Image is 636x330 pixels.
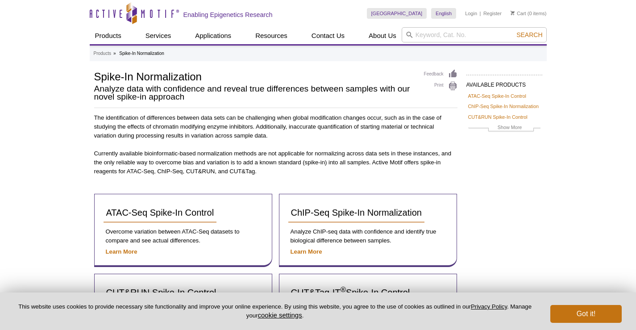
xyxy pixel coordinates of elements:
[288,227,448,245] p: Analyze ChIP-seq data with confidence and identify true biological difference between samples.
[363,27,402,44] a: About Us
[511,8,547,19] li: (0 items)
[367,8,427,19] a: [GEOGRAPHIC_DATA]
[402,27,547,42] input: Keyword, Cat. No.
[471,303,507,310] a: Privacy Policy
[14,303,536,320] p: This website uses cookies to provide necessary site functionality and improve your online experie...
[183,11,273,19] h2: Enabling Epigenetics Research
[516,31,542,38] span: Search
[119,51,164,56] li: Spike-In Normalization
[288,203,424,223] a: ChIP-Seq Spike-In Normalization
[480,8,481,19] li: |
[341,286,346,294] sup: ®
[94,85,415,101] h2: Analyze data with confidence and reveal true differences between samples with our novel spike-in ...
[550,305,622,323] button: Got it!
[94,149,457,176] p: Currently available bioinformatic-based normalization methods are not applicable for normalizing ...
[94,113,457,140] p: The identification of differences between data sets can be challenging when global modification c...
[106,288,216,297] span: CUT&RUN Spike-In Control
[424,69,457,79] a: Feedback
[468,123,540,134] a: Show More
[431,8,456,19] a: English
[306,27,350,44] a: Contact Us
[465,10,477,17] a: Login
[94,69,415,83] h1: Spike-In Normalization
[468,102,539,110] a: ChIP-Seq Spike-In Normalization
[258,311,302,319] button: cookie settings
[514,31,545,39] button: Search
[483,10,502,17] a: Register
[511,10,526,17] a: Cart
[291,288,410,297] span: CUT&Tag-IT Spike-In Control
[288,283,413,303] a: CUT&Tag-IT®Spike-In Control
[291,248,322,255] a: Learn More
[104,227,263,245] p: Overcome variation between ATAC-Seq datasets to compare and see actual differences.
[140,27,177,44] a: Services
[424,81,457,91] a: Print
[190,27,237,44] a: Applications
[106,208,214,217] span: ATAC-Seq Spike-In Control
[466,75,542,91] h2: AVAILABLE PRODUCTS
[468,113,528,121] a: CUT&RUN Spike-In Control
[104,203,217,223] a: ATAC-Seq Spike-In Control
[90,27,127,44] a: Products
[113,51,116,56] li: »
[468,92,526,100] a: ATAC-Seq Spike-In Control
[104,283,219,303] a: CUT&RUN Spike-In Control
[106,248,137,255] a: Learn More
[511,11,515,15] img: Your Cart
[250,27,293,44] a: Resources
[94,50,111,58] a: Products
[291,208,422,217] span: ChIP-Seq Spike-In Normalization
